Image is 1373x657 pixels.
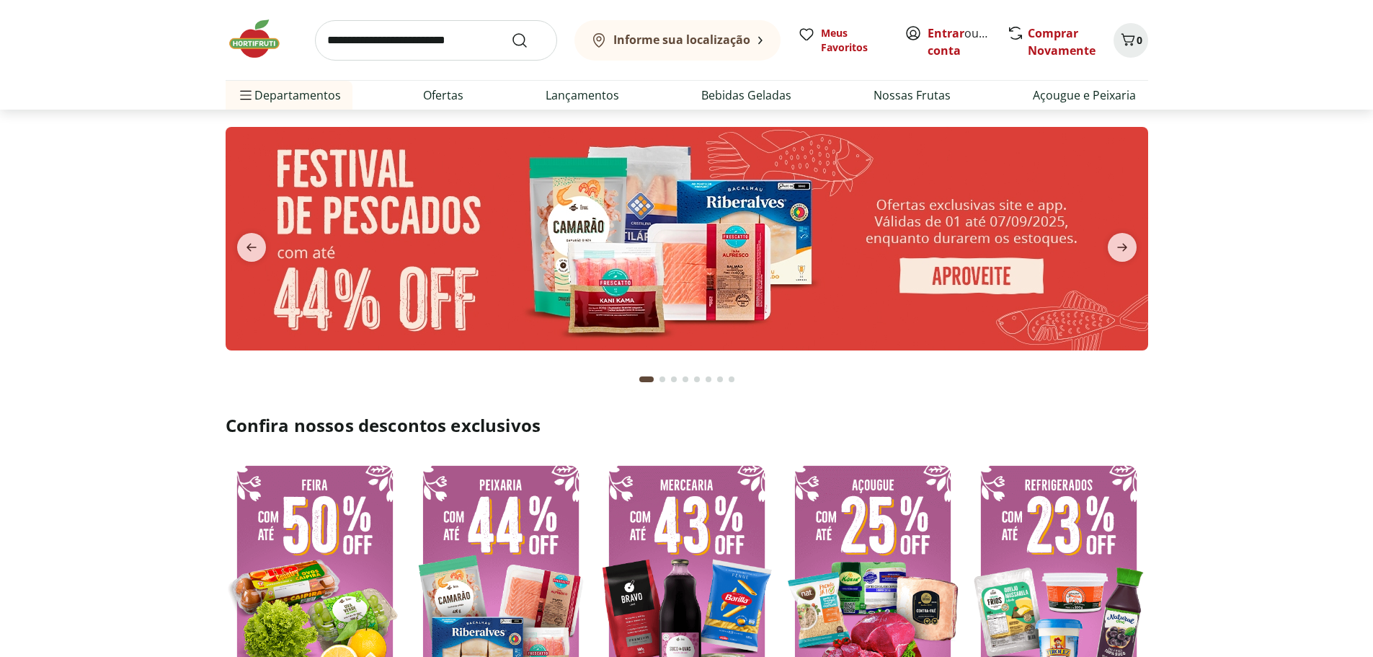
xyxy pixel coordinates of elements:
button: next [1096,233,1148,262]
button: Menu [237,78,254,113]
span: ou [928,25,992,59]
button: Informe sua localização [574,20,781,61]
button: Current page from fs-carousel [636,362,657,397]
a: Ofertas [423,87,463,104]
button: Go to page 4 from fs-carousel [680,362,691,397]
a: Entrar [928,25,964,41]
button: Submit Search [511,32,546,49]
button: previous [226,233,277,262]
h2: Confira nossos descontos exclusivos [226,414,1148,437]
a: Açougue e Peixaria [1033,87,1136,104]
a: Nossas Frutas [874,87,951,104]
img: pescados [226,127,1148,350]
b: Informe sua localização [613,32,750,48]
a: Meus Favoritos [798,26,887,55]
a: Comprar Novamente [1028,25,1096,58]
span: Meus Favoritos [821,26,887,55]
button: Go to page 2 from fs-carousel [657,362,668,397]
img: Hortifruti [226,17,298,61]
button: Go to page 8 from fs-carousel [726,362,737,397]
span: 0 [1137,33,1142,47]
a: Criar conta [928,25,1007,58]
button: Go to page 5 from fs-carousel [691,362,703,397]
a: Lançamentos [546,87,619,104]
span: Departamentos [237,78,341,113]
button: Go to page 7 from fs-carousel [714,362,726,397]
button: Go to page 3 from fs-carousel [668,362,680,397]
button: Carrinho [1114,23,1148,58]
input: search [315,20,557,61]
button: Go to page 6 from fs-carousel [703,362,714,397]
a: Bebidas Geladas [701,87,791,104]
